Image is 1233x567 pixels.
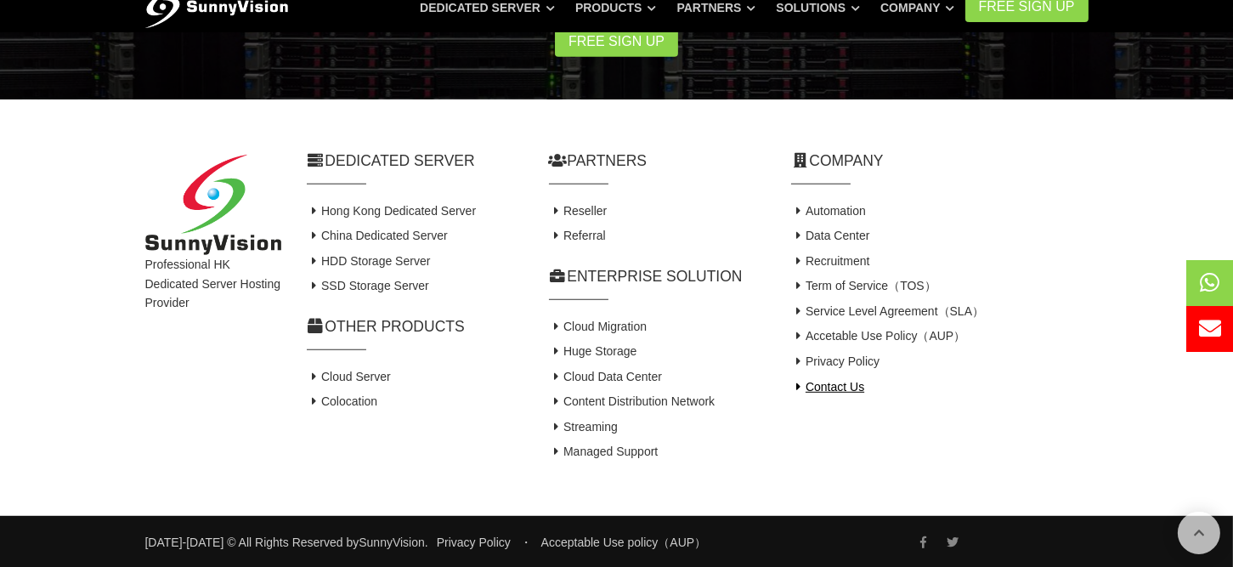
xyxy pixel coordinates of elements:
a: SunnyVision [359,536,425,549]
a: Reseller [549,204,608,218]
a: Privacy Policy [437,536,511,549]
a: China Dedicated Server [307,229,448,242]
span: ・ [520,536,532,549]
a: Contact Us [791,380,865,394]
a: Streaming [549,420,618,434]
a: Recruitment [791,254,870,268]
a: Content Distribution Network [549,394,715,408]
a: Colocation [307,394,378,408]
a: HDD Storage Server [307,254,431,268]
div: Professional HK Dedicated Server Hosting Provider [133,155,294,465]
h2: Company [791,150,1089,172]
h2: Other Products [307,316,523,337]
a: Referral [549,229,606,242]
a: Cloud Data Center [549,370,662,383]
a: Service Level Agreement（SLA） [791,304,985,318]
a: Cloud Server [307,370,391,383]
a: Managed Support [549,445,659,458]
a: Automation [791,204,866,218]
a: Huge Storage [549,344,637,358]
a: Privacy Policy [791,354,880,368]
h2: Enterprise Solution [549,266,766,287]
h2: Dedicated Server [307,150,523,172]
img: SunnyVision Limited [145,155,281,256]
a: Data Center [791,229,870,242]
a: Cloud Migration [549,320,648,333]
a: Acceptable Use policy（AUP） [541,536,707,549]
a: Term of Service（TOS） [791,279,936,292]
h2: Partners [549,150,766,172]
a: Accetable Use Policy（AUP） [791,329,966,343]
small: [DATE]-[DATE] © All Rights Reserved by . [145,533,428,552]
a: Free Sign Up [555,26,678,57]
a: Hong Kong Dedicated Server [307,204,477,218]
a: SSD Storage Server [307,279,429,292]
